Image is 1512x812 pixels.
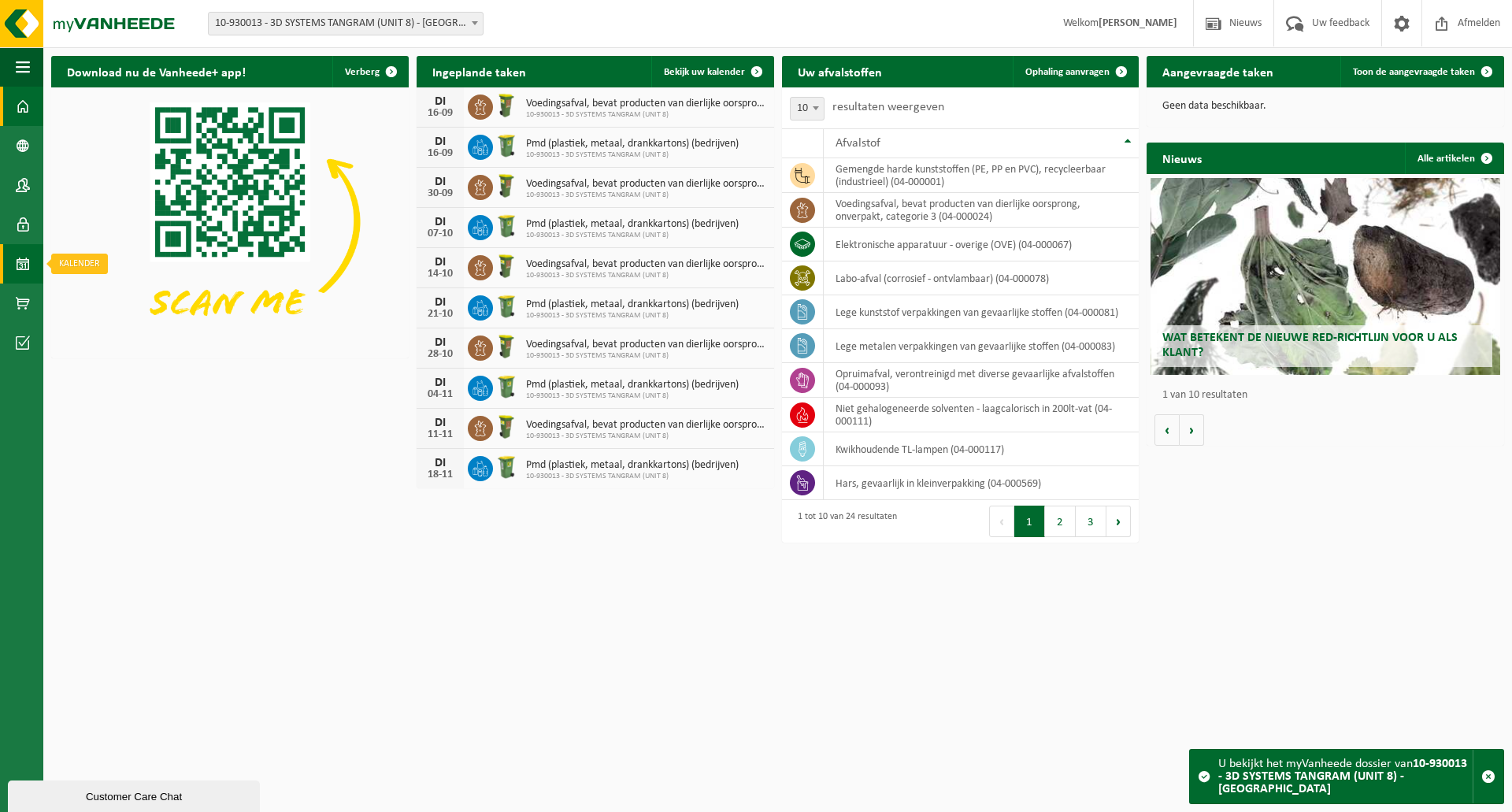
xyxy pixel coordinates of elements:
span: Ophaling aanvragen [1025,67,1110,77]
a: Ophaling aanvragen [1013,56,1137,87]
div: DI [424,457,456,469]
img: WB-0240-HPE-GN-50 [493,213,520,239]
span: 10-930013 - 3D SYSTEMS TANGRAM (UNIT 8) [526,231,739,240]
span: 10-930013 - 3D SYSTEMS TANGRAM (UNIT 8) [526,311,739,321]
a: Wat betekent de nieuwe RED-richtlijn voor u als klant? [1151,178,1501,375]
div: 16-09 [424,108,456,119]
div: DI [424,95,456,108]
h2: Nieuws [1147,143,1217,173]
span: Voedingsafval, bevat producten van dierlijke oorsprong, onverpakt, categorie 3 [526,258,766,271]
div: 1 tot 10 van 24 resultaten [790,504,897,539]
span: 10-930013 - 3D SYSTEMS TANGRAM (UNIT 8) [526,271,766,280]
img: WB-0240-HPE-GN-50 [493,373,520,400]
div: DI [424,256,456,269]
button: 3 [1076,506,1106,537]
td: niet gehalogeneerde solventen - laagcalorisch in 200lt-vat (04-000111) [824,398,1140,432]
td: gemengde harde kunststoffen (PE, PP en PVC), recycleerbaar (industrieel) (04-000001) [824,158,1140,193]
td: hars, gevaarlijk in kleinverpakking (04-000569) [824,466,1140,500]
img: WB-0060-HPE-GN-50 [493,92,520,119]
span: Bekijk uw kalender [664,67,745,77]
span: Pmd (plastiek, metaal, drankkartons) (bedrijven) [526,459,739,472]
label: resultaten weergeven [832,101,944,113]
span: Pmd (plastiek, metaal, drankkartons) (bedrijven) [526,379,739,391]
span: 10 [790,97,825,121]
span: Afvalstof [836,137,880,150]
span: Verberg [345,67,380,77]
div: DI [424,296,456,309]
span: 10-930013 - 3D SYSTEMS TANGRAM (UNIT 8) [526,191,766,200]
div: 04-11 [424,389,456,400]
span: 10-930013 - 3D SYSTEMS TANGRAM (UNIT 8) [526,472,739,481]
img: WB-0240-HPE-GN-50 [493,454,520,480]
button: Verberg [332,56,407,87]
img: Download de VHEPlus App [51,87,409,355]
p: 1 van 10 resultaten [1162,390,1496,401]
div: DI [424,216,456,228]
td: lege kunststof verpakkingen van gevaarlijke stoffen (04-000081) [824,295,1140,329]
div: 30-09 [424,188,456,199]
div: 11-11 [424,429,456,440]
span: Voedingsafval, bevat producten van dierlijke oorsprong, onverpakt, categorie 3 [526,178,766,191]
span: 10-930013 - 3D SYSTEMS TANGRAM (UNIT 8) - HEVERLEE [209,13,483,35]
span: Voedingsafval, bevat producten van dierlijke oorsprong, onverpakt, categorie 3 [526,419,766,432]
span: Pmd (plastiek, metaal, drankkartons) (bedrijven) [526,298,739,311]
div: 07-10 [424,228,456,239]
img: WB-0060-HPE-GN-50 [493,172,520,199]
button: Previous [989,506,1014,537]
img: WB-0240-HPE-GN-50 [493,132,520,159]
td: lege metalen verpakkingen van gevaarlijke stoffen (04-000083) [824,329,1140,363]
img: WB-0060-HPE-GN-50 [493,333,520,360]
td: labo-afval (corrosief - ontvlambaar) (04-000078) [824,261,1140,295]
div: U bekijkt het myVanheede dossier van [1218,750,1473,803]
div: 14-10 [424,269,456,280]
strong: 10-930013 - 3D SYSTEMS TANGRAM (UNIT 8) - [GEOGRAPHIC_DATA] [1218,758,1467,795]
span: Voedingsafval, bevat producten van dierlijke oorsprong, onverpakt, categorie 3 [526,98,766,110]
span: 10-930013 - 3D SYSTEMS TANGRAM (UNIT 8) [526,351,766,361]
h2: Ingeplande taken [417,56,542,87]
div: DI [424,336,456,349]
span: 10 [791,98,824,120]
h2: Download nu de Vanheede+ app! [51,56,261,87]
img: WB-0060-HPE-GN-50 [493,253,520,280]
iframe: chat widget [8,777,263,812]
a: Toon de aangevraagde taken [1340,56,1503,87]
button: 1 [1014,506,1045,537]
td: opruimafval, verontreinigd met diverse gevaarlijke afvalstoffen (04-000093) [824,363,1140,398]
button: Next [1106,506,1131,537]
button: Vorige [1154,414,1180,446]
div: 21-10 [424,309,456,320]
div: 28-10 [424,349,456,360]
strong: [PERSON_NAME] [1099,17,1177,29]
span: Pmd (plastiek, metaal, drankkartons) (bedrijven) [526,138,739,150]
div: DI [424,417,456,429]
span: 10-930013 - 3D SYSTEMS TANGRAM (UNIT 8) - HEVERLEE [208,12,484,35]
span: Wat betekent de nieuwe RED-richtlijn voor u als klant? [1162,332,1458,359]
span: 10-930013 - 3D SYSTEMS TANGRAM (UNIT 8) [526,432,766,441]
div: 16-09 [424,148,456,159]
h2: Aangevraagde taken [1147,56,1289,87]
span: 10-930013 - 3D SYSTEMS TANGRAM (UNIT 8) [526,110,766,120]
div: DI [424,176,456,188]
button: 2 [1045,506,1076,537]
span: Voedingsafval, bevat producten van dierlijke oorsprong, onverpakt, categorie 3 [526,339,766,351]
span: 10-930013 - 3D SYSTEMS TANGRAM (UNIT 8) [526,150,739,160]
span: 10-930013 - 3D SYSTEMS TANGRAM (UNIT 8) [526,391,739,401]
a: Alle artikelen [1405,143,1503,174]
a: Bekijk uw kalender [651,56,773,87]
td: voedingsafval, bevat producten van dierlijke oorsprong, onverpakt, categorie 3 (04-000024) [824,193,1140,228]
div: 18-11 [424,469,456,480]
p: Geen data beschikbaar. [1162,101,1488,112]
span: Toon de aangevraagde taken [1353,67,1475,77]
img: WB-0060-HPE-GN-50 [493,413,520,440]
td: elektronische apparatuur - overige (OVE) (04-000067) [824,228,1140,261]
img: WB-0240-HPE-GN-50 [493,293,520,320]
div: DI [424,376,456,389]
td: kwikhoudende TL-lampen (04-000117) [824,432,1140,466]
div: DI [424,135,456,148]
button: Volgende [1180,414,1204,446]
h2: Uw afvalstoffen [782,56,898,87]
span: Pmd (plastiek, metaal, drankkartons) (bedrijven) [526,218,739,231]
